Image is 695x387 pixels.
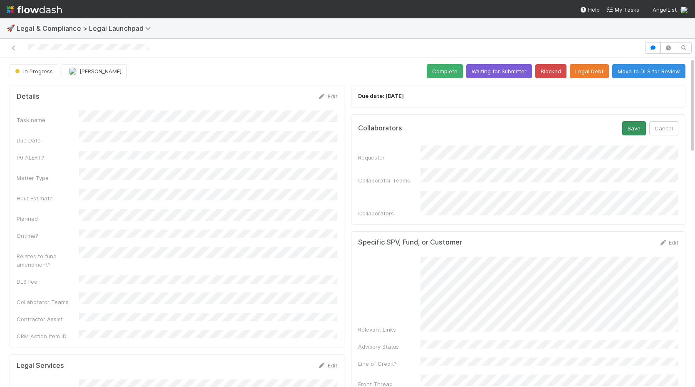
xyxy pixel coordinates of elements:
div: Line of Credit? [358,360,420,368]
div: Planned [17,215,79,223]
a: Edit [318,93,337,100]
div: Collaborators [358,209,420,217]
div: Matter Type [17,174,79,182]
div: Requester [358,153,420,162]
div: P0 ALERT? [17,153,79,162]
span: AngelList [653,6,677,13]
button: Save [622,121,646,135]
img: avatar_ec94f6e9-05c5-4d36-a6c8-d0cea77c3c29.png [680,6,688,14]
h5: Specific SPV, Fund, or Customer [358,238,462,247]
div: DLS Fee [17,277,79,286]
img: logo-inverted-e16ddd16eac7371096b0.svg [7,2,62,17]
a: Edit [659,239,678,246]
span: Legal & Compliance > Legal Launchpad [17,24,155,32]
div: Help [580,5,600,14]
div: Task name [17,116,79,124]
div: CRM Action Item ID [17,332,79,340]
div: Relevant Links [358,325,420,334]
strong: Due date: [DATE] [358,92,404,99]
h5: Legal Services [17,362,64,370]
div: Hour Estimate [17,194,79,202]
button: Blocked [535,64,566,78]
div: Relates to fund amendment? [17,252,79,269]
span: My Tasks [606,6,639,13]
div: Contractor Assist [17,315,79,323]
button: Legal Debt [570,64,609,78]
div: Advisory Status [358,342,420,351]
div: Ontime? [17,232,79,240]
div: Collaborator Teams [17,298,79,306]
a: My Tasks [606,5,639,14]
button: Move to DLS for Review [612,64,685,78]
button: In Progress [10,64,58,78]
a: Edit [318,362,337,369]
span: 🚀 [7,25,15,32]
button: Complete [427,64,463,78]
button: Waiting for Submitter [466,64,532,78]
span: In Progress [13,68,53,75]
h5: Details [17,92,40,101]
div: Collaborator Teams [358,176,420,185]
button: Cancel [649,121,678,135]
h5: Collaborators [358,124,402,132]
div: Due Date [17,136,79,145]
